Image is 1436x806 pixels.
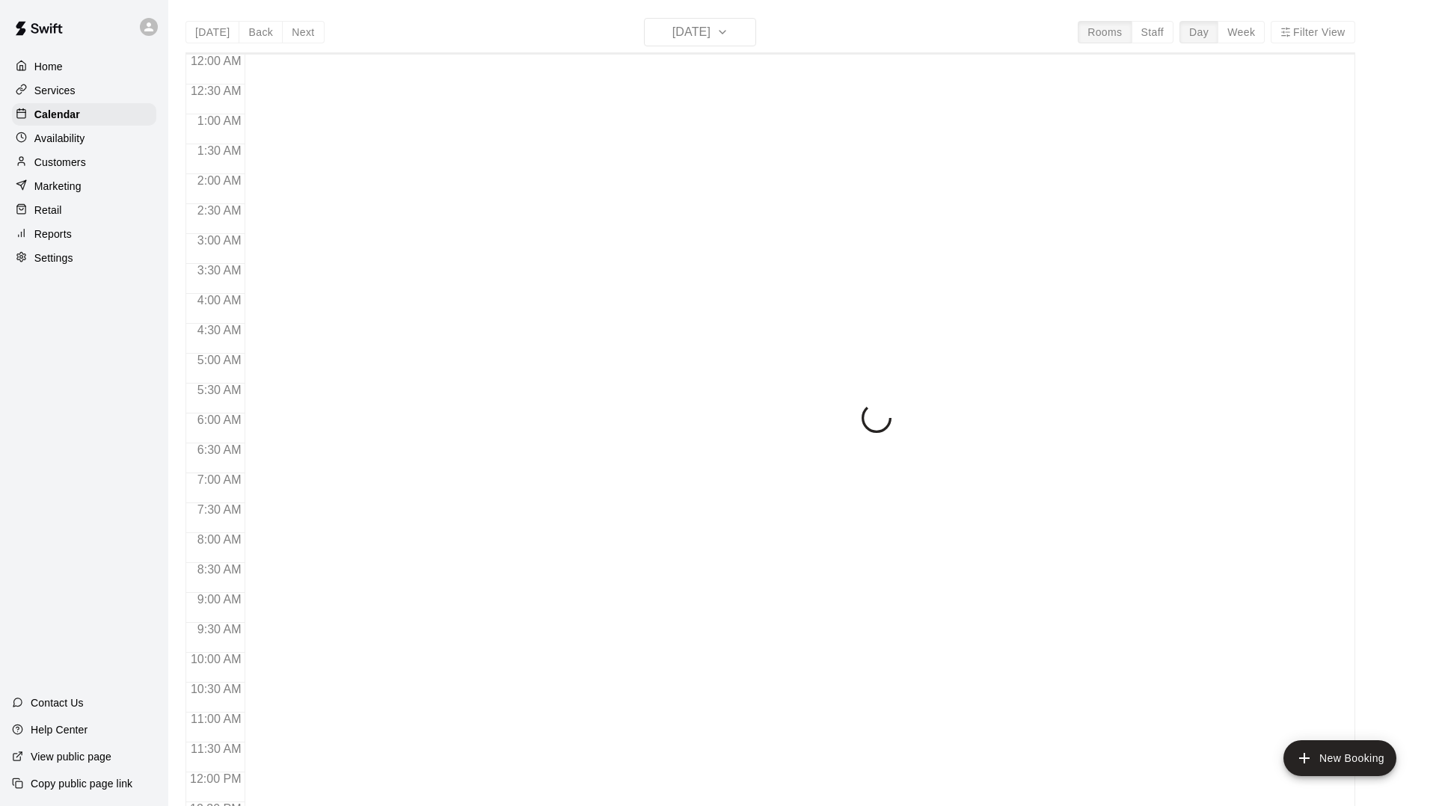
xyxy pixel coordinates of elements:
[194,623,245,636] span: 9:30 AM
[34,250,73,265] p: Settings
[34,203,62,218] p: Retail
[187,84,245,97] span: 12:30 AM
[1283,740,1396,776] button: add
[187,653,245,665] span: 10:00 AM
[12,79,156,102] a: Services
[194,324,245,336] span: 4:30 AM
[12,247,156,269] a: Settings
[187,713,245,725] span: 11:00 AM
[31,695,84,710] p: Contact Us
[194,174,245,187] span: 2:00 AM
[187,55,245,67] span: 12:00 AM
[194,473,245,486] span: 7:00 AM
[34,83,76,98] p: Services
[12,127,156,150] a: Availability
[194,294,245,307] span: 4:00 AM
[31,722,88,737] p: Help Center
[194,384,245,396] span: 5:30 AM
[187,683,245,695] span: 10:30 AM
[194,503,245,516] span: 7:30 AM
[34,155,86,170] p: Customers
[34,131,85,146] p: Availability
[187,742,245,755] span: 11:30 AM
[194,234,245,247] span: 3:00 AM
[12,151,156,173] a: Customers
[31,776,132,791] p: Copy public page link
[194,593,245,606] span: 9:00 AM
[186,772,245,785] span: 12:00 PM
[194,354,245,366] span: 5:00 AM
[194,204,245,217] span: 2:30 AM
[12,55,156,78] a: Home
[34,59,63,74] p: Home
[194,563,245,576] span: 8:30 AM
[194,114,245,127] span: 1:00 AM
[12,223,156,245] a: Reports
[34,107,80,122] p: Calendar
[12,199,156,221] a: Retail
[12,103,156,126] a: Calendar
[34,179,82,194] p: Marketing
[194,413,245,426] span: 6:00 AM
[194,443,245,456] span: 6:30 AM
[31,749,111,764] p: View public page
[34,227,72,242] p: Reports
[194,144,245,157] span: 1:30 AM
[194,264,245,277] span: 3:30 AM
[12,175,156,197] a: Marketing
[194,533,245,546] span: 8:00 AM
